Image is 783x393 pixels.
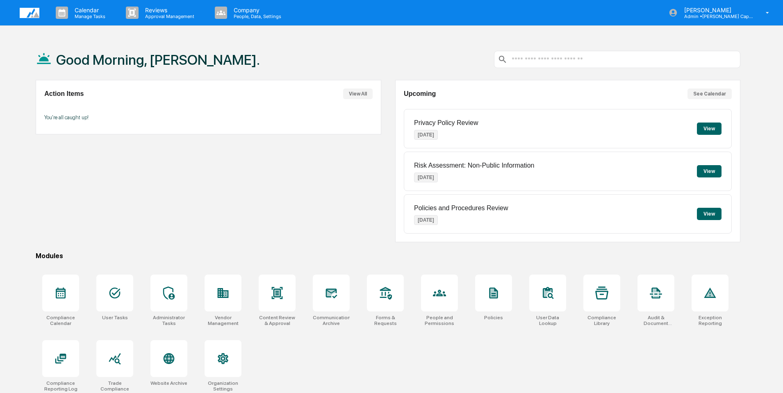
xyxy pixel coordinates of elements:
div: User Data Lookup [529,315,566,326]
button: View [697,165,722,177]
h2: Action Items [44,90,84,98]
div: User Tasks [102,315,128,320]
p: Privacy Policy Review [414,119,478,127]
div: Trade Compliance [96,380,133,392]
p: People, Data, Settings [227,14,285,19]
p: Admin • [PERSON_NAME] Capital Management [678,14,754,19]
p: Risk Assessment: Non-Public Information [414,162,534,169]
div: Policies [484,315,503,320]
p: Approval Management [139,14,198,19]
button: See Calendar [687,89,732,99]
div: Vendor Management [205,315,241,326]
div: Compliance Calendar [42,315,79,326]
p: Calendar [68,7,109,14]
p: Manage Tasks [68,14,109,19]
p: Company [227,7,285,14]
div: Exception Reporting [692,315,728,326]
img: logo [20,8,39,18]
p: You're all caught up! [44,114,372,120]
div: Content Review & Approval [259,315,296,326]
p: [DATE] [414,173,438,182]
div: People and Permissions [421,315,458,326]
div: Compliance Library [583,315,620,326]
h2: Upcoming [404,90,436,98]
p: Policies and Procedures Review [414,204,508,212]
p: [DATE] [414,130,438,140]
button: View [697,208,722,220]
div: Organization Settings [205,380,241,392]
p: [PERSON_NAME] [678,7,754,14]
p: [DATE] [414,215,438,225]
div: Modules [36,252,740,260]
div: Website Archive [150,380,187,386]
div: Audit & Document Logs [637,315,674,326]
p: Reviews [139,7,198,14]
div: Forms & Requests [367,315,404,326]
div: Compliance Reporting Log [42,380,79,392]
h1: Good Morning, [PERSON_NAME]. [56,52,260,68]
div: Administrator Tasks [150,315,187,326]
button: View [697,123,722,135]
iframe: Open customer support [757,366,779,388]
button: View All [343,89,373,99]
div: Communications Archive [313,315,350,326]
